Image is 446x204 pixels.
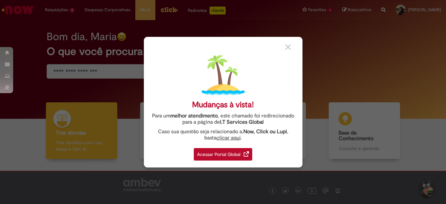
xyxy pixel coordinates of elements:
a: I.T Services Global [220,115,264,125]
div: Mudanças à vista! [192,100,254,110]
img: close_button_grey.png [285,44,291,50]
img: island.png [202,54,245,97]
img: redirect_link.png [244,151,249,157]
div: Acessar Portal Global [194,148,252,161]
a: Acessar Portal Global [194,144,252,161]
div: Caso sua questão seja relacionado a , basta . [149,129,298,141]
div: Para um , este chamado foi redirecionado para a página de [149,113,298,125]
strong: melhor atendimento [170,113,218,119]
strong: .Now, Click ou Lupi [242,128,287,135]
a: clicar aqui [216,131,241,141]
